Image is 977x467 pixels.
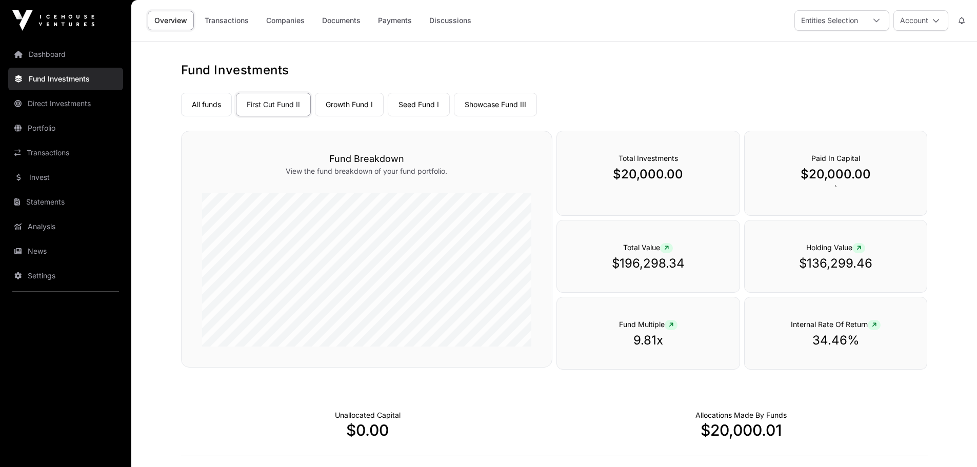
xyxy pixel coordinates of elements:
[181,421,554,439] p: $0.00
[181,93,232,116] a: All funds
[8,68,123,90] a: Fund Investments
[695,410,787,420] p: Capital Deployed Into Companies
[202,152,531,166] h3: Fund Breakdown
[744,131,928,216] div: `
[8,92,123,115] a: Direct Investments
[315,11,367,30] a: Documents
[791,320,881,329] span: Internal Rate Of Return
[148,11,194,30] a: Overview
[198,11,255,30] a: Transactions
[623,243,673,252] span: Total Value
[811,154,860,163] span: Paid In Capital
[8,191,123,213] a: Statements
[765,332,907,349] p: 34.46%
[423,11,478,30] a: Discussions
[8,117,123,139] a: Portfolio
[577,255,719,272] p: $196,298.34
[795,11,864,30] div: Entities Selection
[260,11,311,30] a: Companies
[619,320,677,329] span: Fund Multiple
[765,255,907,272] p: $136,299.46
[577,166,719,182] p: $20,000.00
[8,265,123,287] a: Settings
[619,154,678,163] span: Total Investments
[315,93,384,116] a: Growth Fund I
[554,421,928,439] p: $20,000.01
[926,418,977,467] iframe: Chat Widget
[181,62,928,78] h1: Fund Investments
[577,332,719,349] p: 9.81x
[335,410,401,420] p: Cash not yet allocated
[12,10,94,31] img: Icehouse Ventures Logo
[454,93,537,116] a: Showcase Fund III
[765,166,907,182] p: $20,000.00
[8,166,123,189] a: Invest
[8,240,123,262] a: News
[8,43,123,66] a: Dashboard
[8,141,123,164] a: Transactions
[371,11,418,30] a: Payments
[236,93,311,116] a: First Cut Fund II
[388,93,450,116] a: Seed Fund I
[8,215,123,238] a: Analysis
[202,166,531,176] p: View the fund breakdown of your fund portfolio.
[806,243,865,252] span: Holding Value
[893,10,948,31] button: Account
